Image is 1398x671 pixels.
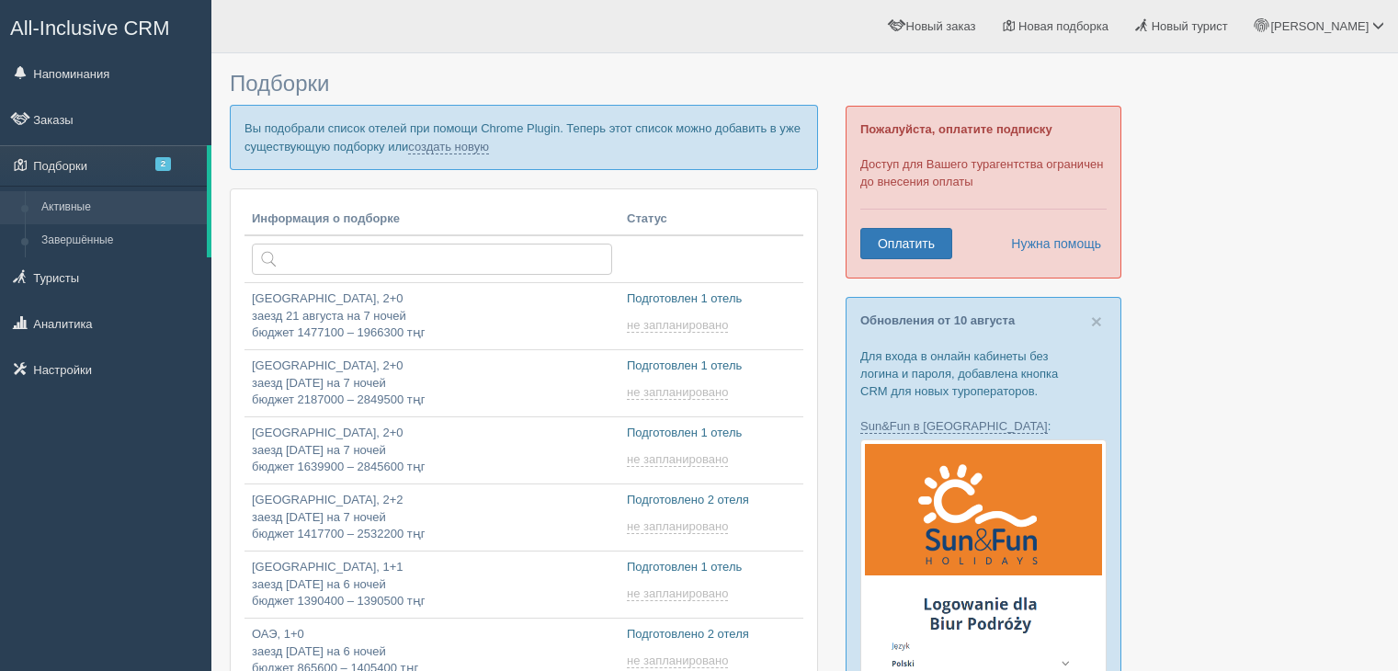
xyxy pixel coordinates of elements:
[1018,19,1108,33] span: Новая подборка
[252,559,612,610] p: [GEOGRAPHIC_DATA], 1+1 заезд [DATE] на 6 ночей бюджет 1390400 – 1390500 тңг
[244,203,619,236] th: Информация о подборке
[230,71,329,96] span: Подборки
[33,224,207,257] a: Завершённые
[252,290,612,342] p: [GEOGRAPHIC_DATA], 2+0 заезд 21 августа на 7 ночей бюджет 1477100 – 1966300 тңг
[252,244,612,275] input: Поиск по стране или туристу
[627,318,732,333] a: не запланировано
[619,203,803,236] th: Статус
[627,519,732,534] a: не запланировано
[244,417,619,483] a: [GEOGRAPHIC_DATA], 2+0заезд [DATE] на 7 ночейбюджет 1639900 – 2845600 тңг
[252,425,612,476] p: [GEOGRAPHIC_DATA], 2+0 заезд [DATE] на 7 ночей бюджет 1639900 – 2845600 тңг
[627,452,732,467] a: не запланировано
[1152,19,1228,33] span: Новый турист
[1,1,210,51] a: All-Inclusive CRM
[252,358,612,409] p: [GEOGRAPHIC_DATA], 2+0 заезд [DATE] на 7 ночей бюджет 2187000 – 2849500 тңг
[1270,19,1369,33] span: [PERSON_NAME]
[860,417,1107,435] p: :
[244,484,619,551] a: [GEOGRAPHIC_DATA], 2+2заезд [DATE] на 7 ночейбюджет 1417700 – 2532200 тңг
[252,492,612,543] p: [GEOGRAPHIC_DATA], 2+2 заезд [DATE] на 7 ночей бюджет 1417700 – 2532200 тңг
[627,358,796,375] p: Подготовлен 1 отель
[627,385,732,400] a: не запланировано
[627,425,796,442] p: Подготовлен 1 отель
[627,586,732,601] a: не запланировано
[860,228,952,259] a: Оплатить
[627,290,796,308] p: Подготовлен 1 отель
[10,17,170,40] span: All-Inclusive CRM
[846,106,1121,279] div: Доступ для Вашего турагентства ограничен до внесения оплаты
[860,419,1048,434] a: Sun&Fun в [GEOGRAPHIC_DATA]
[1091,312,1102,331] button: Close
[627,452,728,467] span: не запланировано
[860,347,1107,400] p: Для входа в онлайн кабинеты без логина и пароля, добавлена кнопка CRM для новых туроператоров.
[155,157,171,171] span: 2
[627,519,728,534] span: не запланировано
[1091,311,1102,332] span: ×
[906,19,976,33] span: Новый заказ
[244,350,619,416] a: [GEOGRAPHIC_DATA], 2+0заезд [DATE] на 7 ночейбюджет 2187000 – 2849500 тңг
[627,559,796,576] p: Подготовлен 1 отель
[627,318,728,333] span: не запланировано
[244,283,619,349] a: [GEOGRAPHIC_DATA], 2+0заезд 21 августа на 7 ночейбюджет 1477100 – 1966300 тңг
[627,492,796,509] p: Подготовлено 2 отеля
[999,228,1102,259] a: Нужна помощь
[860,122,1052,136] b: Пожалуйста, оплатите подписку
[860,313,1015,327] a: Обновления от 10 августа
[244,552,619,618] a: [GEOGRAPHIC_DATA], 1+1заезд [DATE] на 6 ночейбюджет 1390400 – 1390500 тңг
[627,654,732,668] a: не запланировано
[408,140,489,154] a: создать новую
[627,586,728,601] span: не запланировано
[627,385,728,400] span: не запланировано
[627,626,796,643] p: Подготовлено 2 отеля
[33,191,207,224] a: Активные
[627,654,728,668] span: не запланировано
[230,105,818,169] p: Вы подобрали список отелей при помощи Chrome Plugin. Теперь этот список можно добавить в уже суще...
